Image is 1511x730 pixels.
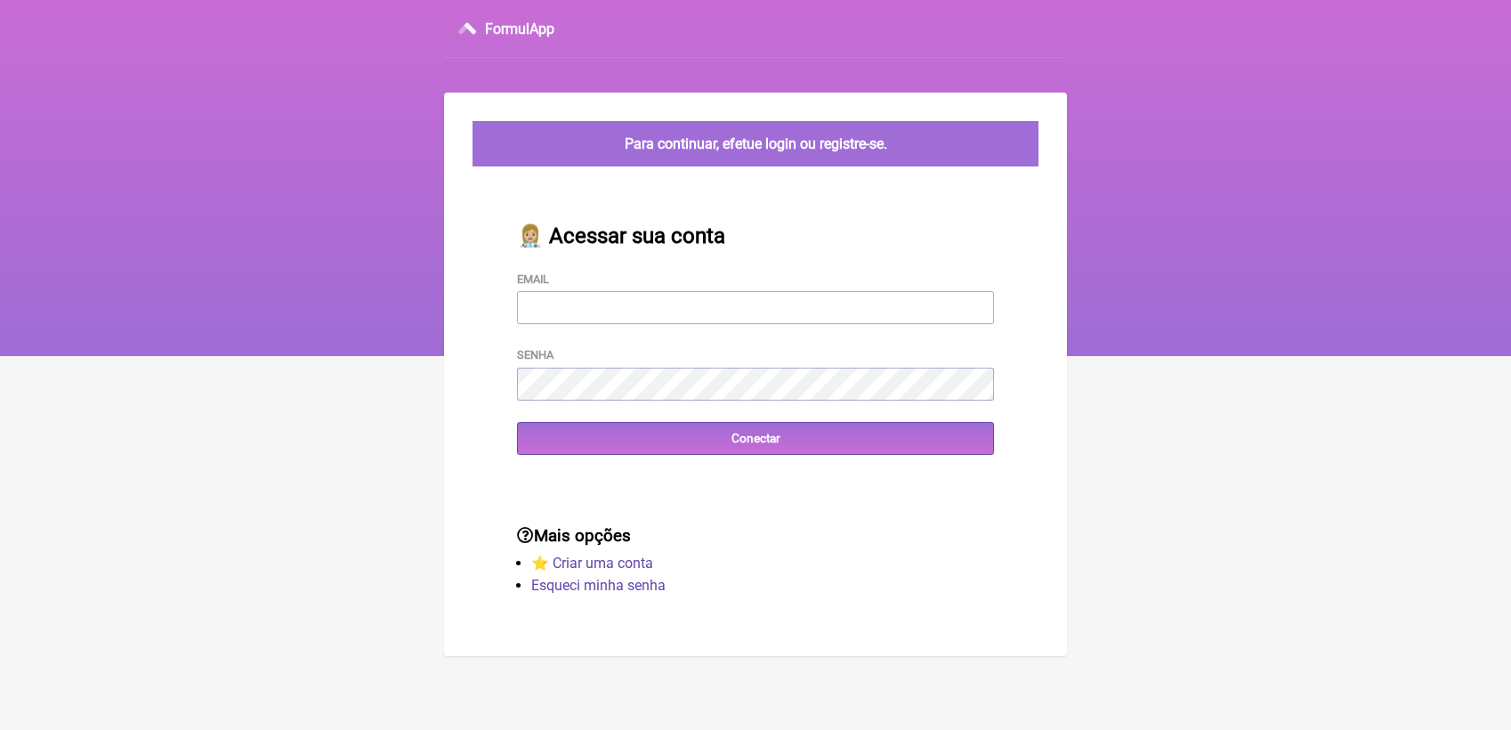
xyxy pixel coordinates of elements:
[517,422,994,455] input: Conectar
[517,272,549,286] label: Email
[473,121,1038,166] div: Para continuar, efetue login ou registre-se.
[485,20,554,37] h3: FormulApp
[531,577,666,594] a: Esqueci minha senha
[517,223,994,248] h2: 👩🏼‍⚕️ Acessar sua conta
[517,348,553,361] label: Senha
[531,555,653,572] a: ⭐️ Criar uma conta
[517,526,994,546] h3: Mais opções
